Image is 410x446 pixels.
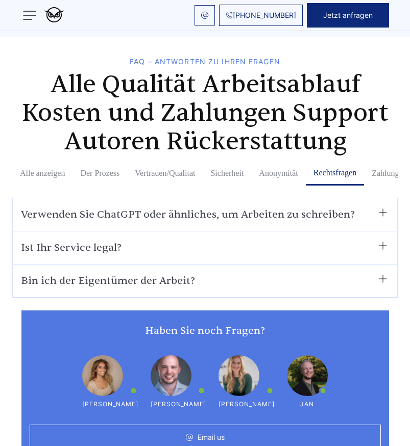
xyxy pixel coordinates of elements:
button: Alle anzeigen [12,161,73,186]
summary: Bin ich der Eigentümer der Arbeit? [21,273,389,289]
div: [PERSON_NAME] [82,400,138,408]
img: email [201,11,209,19]
img: logo [44,7,64,22]
div: [PERSON_NAME] [219,400,274,408]
button: Sicherheit [203,161,251,186]
img: Irene [219,355,259,396]
summary: Verwenden Sie ChatGPT oder ähnliches, um Arbeiten zu schreiben? [21,206,389,223]
h2: Haben Sie noch Fragen? [30,323,381,339]
a: [PHONE_NUMBER] [219,5,303,26]
button: Vertrauen/Qualitat [127,161,203,186]
h2: Alle Qualität Arbeitsablauf Kosten und Zahlungen Support Autoren Rückerstattung [12,70,398,156]
div: FAQ – Antworten zu Ihren Fragen [12,58,398,66]
div: Jan [287,400,328,408]
button: Jetzt anfragen [307,3,389,28]
div: [PERSON_NAME] [151,400,206,408]
button: Der Prozess [73,161,127,186]
span: [PHONE_NUMBER] [233,11,296,19]
summary: Ist Ihr Service legal? [21,240,389,256]
img: Günther [151,355,191,396]
img: Phone [226,12,233,19]
button: Rechtsfragen [306,161,364,186]
img: Jan [287,355,328,396]
button: Anonymität [251,161,305,186]
img: Maria [82,355,123,396]
img: menu [21,7,38,23]
a: Email us [198,433,225,441]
